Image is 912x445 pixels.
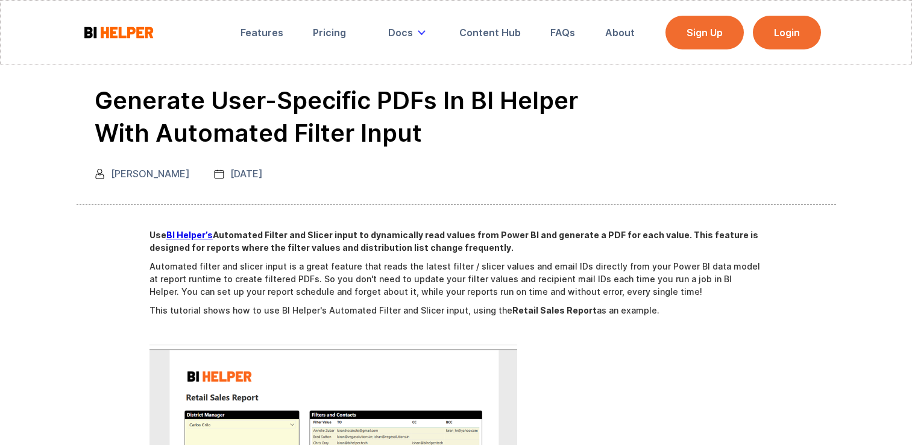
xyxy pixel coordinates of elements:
[605,27,635,39] div: About
[149,323,763,335] p: ‍
[380,19,438,46] div: Docs
[597,19,643,46] a: About
[304,19,354,46] a: Pricing
[451,19,529,46] a: Content Hub
[149,230,166,240] strong: Use
[166,230,213,240] a: BI Helper’s
[459,27,521,39] div: Content Hub
[230,168,263,180] div: [DATE]
[149,304,763,317] p: This tutorial shows how to use BI Helper's Automated Filter and Slicer input, using the as an exa...
[753,16,821,49] a: Login
[313,27,346,39] div: Pricing
[241,27,283,39] div: Features
[111,168,190,180] div: [PERSON_NAME]
[388,27,413,39] div: Docs
[550,27,575,39] div: FAQs
[95,84,637,150] h1: Generate User-specific PDFs In BI Helper with Automated Filter Input
[149,260,763,298] p: Automated filter and slicer input is a great feature that reads the latest filter / slicer values...
[542,19,583,46] a: FAQs
[512,305,597,315] strong: Retail Sales Report
[149,230,758,253] strong: Automated Filter and Slicer input to dynamically read values from Power BI and generate a PDF for...
[665,16,744,49] a: Sign Up
[232,19,292,46] a: Features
